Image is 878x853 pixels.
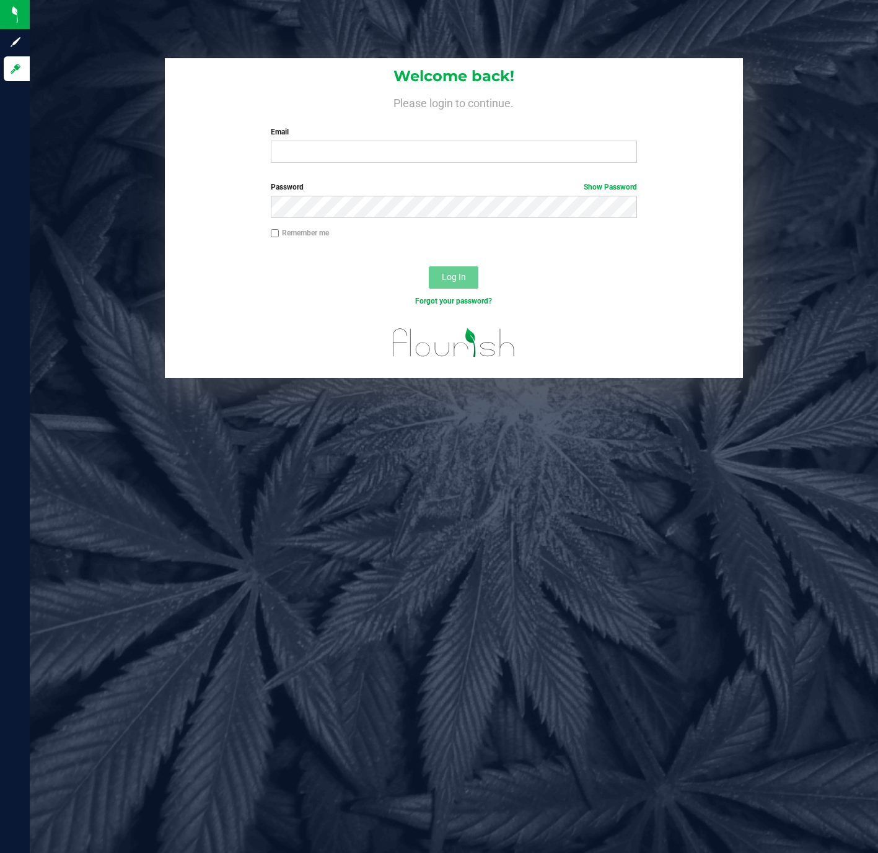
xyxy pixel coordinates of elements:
img: flourish_logo.svg [382,320,526,366]
a: Forgot your password? [415,297,492,305]
label: Remember me [271,227,329,238]
input: Remember me [271,229,279,238]
h4: Please login to continue. [165,94,743,109]
h1: Welcome back! [165,68,743,84]
button: Log In [429,266,478,289]
a: Show Password [584,183,637,191]
inline-svg: Log in [9,63,22,75]
span: Log In [442,272,466,282]
span: Password [271,183,304,191]
inline-svg: Sign up [9,36,22,48]
label: Email [271,126,638,138]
